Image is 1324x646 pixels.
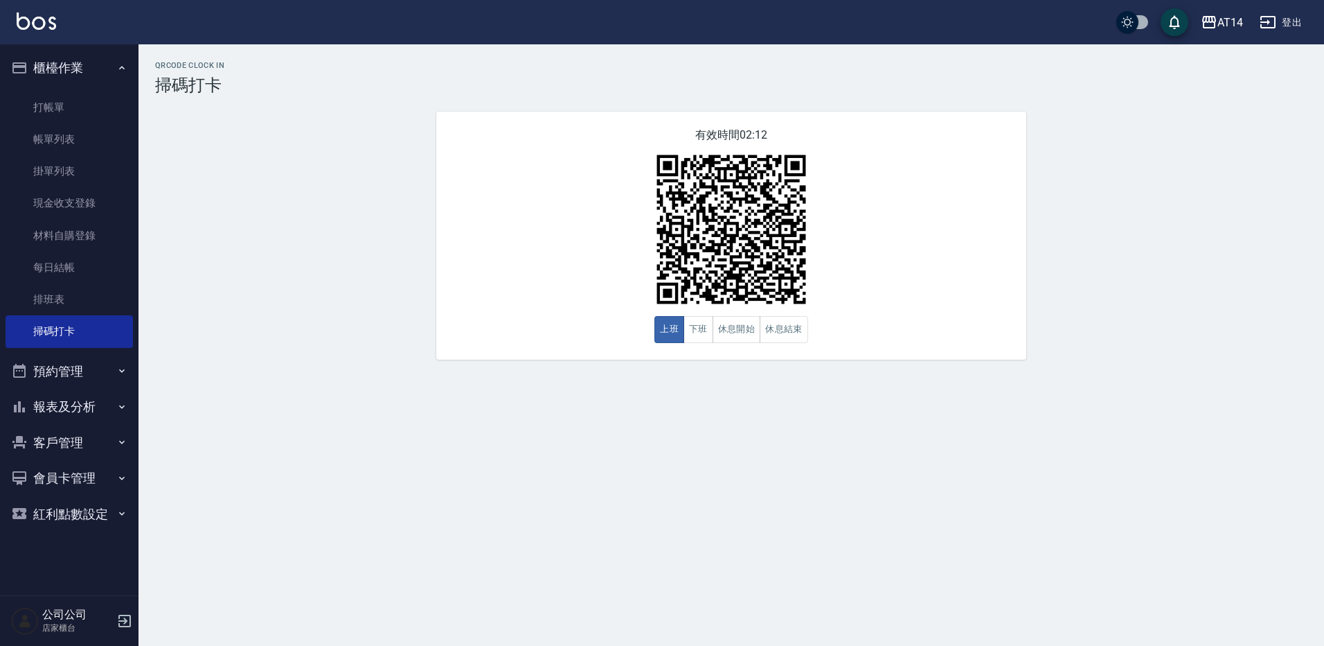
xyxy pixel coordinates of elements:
[6,315,133,347] a: 掃碼打卡
[155,61,1307,70] h2: QRcode Clock In
[436,112,1026,360] div: 有效時間 02:12
[6,389,133,425] button: 報表及分析
[1217,14,1243,31] div: AT14
[6,187,133,219] a: 現金收支登錄
[6,123,133,155] a: 帳單列表
[654,316,684,343] button: 上班
[6,50,133,86] button: 櫃檯作業
[155,76,1307,95] h3: 掃碼打卡
[6,91,133,123] a: 打帳單
[1161,8,1188,36] button: save
[6,496,133,532] button: 紅利點數設定
[760,316,808,343] button: 休息結束
[6,353,133,390] button: 預約管理
[17,12,56,30] img: Logo
[6,220,133,252] a: 材料自購登錄
[6,252,133,283] a: 每日結帳
[1195,8,1249,37] button: AT14
[683,316,713,343] button: 下班
[6,425,133,461] button: 客戶管理
[6,155,133,187] a: 掛單列表
[42,622,113,634] p: 店家櫃台
[42,608,113,622] h5: 公司公司
[6,460,133,496] button: 會員卡管理
[1254,10,1307,35] button: 登出
[713,316,761,343] button: 休息開始
[11,607,39,635] img: Person
[6,283,133,315] a: 排班表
